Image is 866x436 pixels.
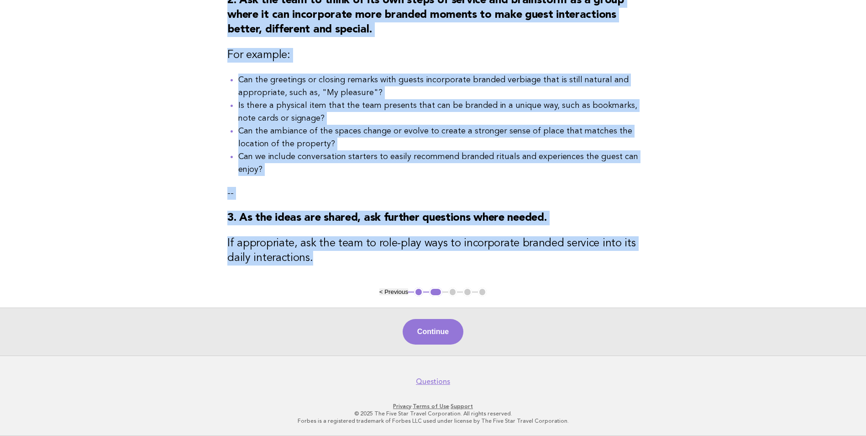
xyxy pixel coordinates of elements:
button: 1 [414,287,423,297]
button: 2 [429,287,442,297]
a: Terms of Use [413,403,449,409]
h3: If appropriate, ask the team to role-play ways to incorporate branded service into its daily inte... [227,236,639,266]
p: Forbes is a registered trademark of Forbes LLC used under license by The Five Star Travel Corpora... [154,417,713,425]
p: · · [154,403,713,410]
a: Privacy [393,403,411,409]
a: Support [451,403,473,409]
button: Continue [403,319,463,345]
p: -- [227,187,639,200]
li: Can we include conversation starters to easily recommend branded rituals and experiences the gues... [238,150,639,176]
h3: For example: [227,48,639,63]
p: © 2025 The Five Star Travel Corporation. All rights reserved. [154,410,713,417]
li: Can the greetings or closing remarks with guests incorporate branded verbiage that is still natur... [238,74,639,99]
a: Questions [416,377,450,386]
button: < Previous [379,288,408,295]
strong: 3. As the ideas are shared, ask further questions where needed. [227,213,546,223]
li: Is there a physical item that the team presents that can be branded in a unique way, such as book... [238,99,639,125]
li: Can the ambiance of the spaces change or evolve to create a stronger sense of place that matches ... [238,125,639,150]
